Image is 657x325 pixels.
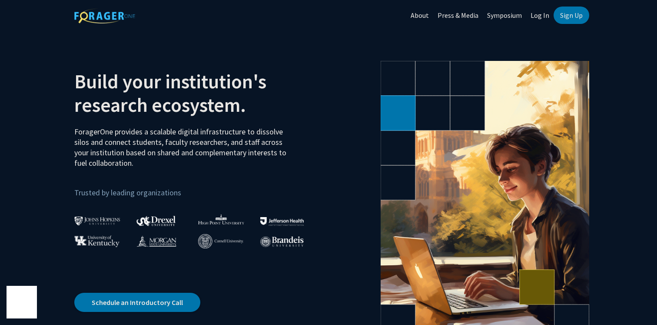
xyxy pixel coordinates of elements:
[554,7,589,24] a: Sign Up
[198,214,244,224] img: High Point University
[74,70,322,117] h2: Build your institution's research ecosystem.
[260,236,304,247] img: Brandeis University
[136,216,176,226] img: Drexel University
[74,216,120,225] img: Johns Hopkins University
[74,120,292,168] p: ForagerOne provides a scalable digital infrastructure to dissolve silos and connect students, fac...
[74,293,200,312] a: Opens in a new tab
[7,286,37,318] iframe: Chat
[74,175,322,199] p: Trusted by leading organizations
[74,8,135,23] img: ForagerOne Logo
[260,217,304,225] img: Thomas Jefferson University
[136,235,176,247] img: Morgan State University
[198,234,243,248] img: Cornell University
[74,235,119,247] img: University of Kentucky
